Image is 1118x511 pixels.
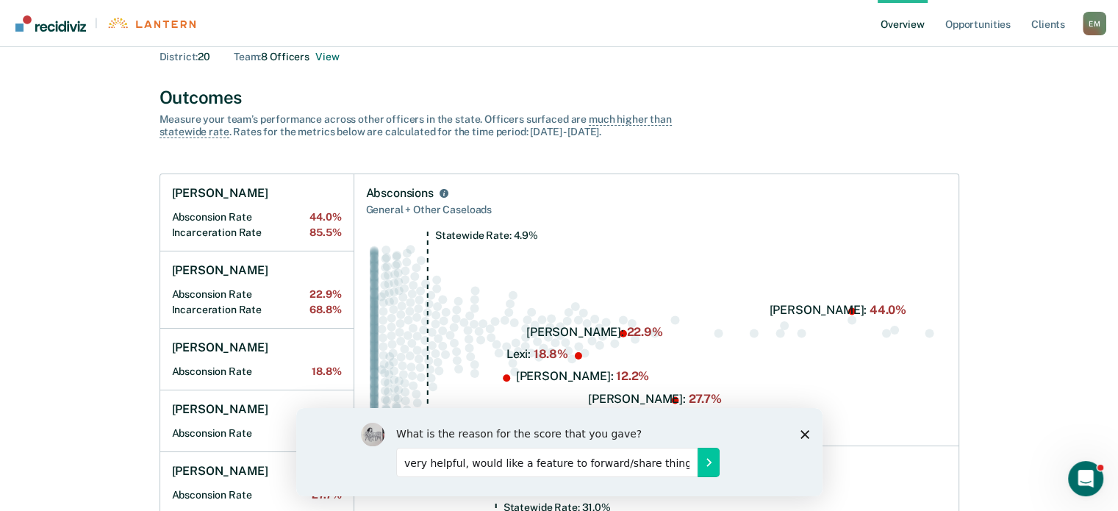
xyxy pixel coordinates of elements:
h2: Absconsion Rate [172,288,342,301]
span: 18.8% [312,365,341,378]
h1: [PERSON_NAME] [172,340,268,355]
tspan: Statewide Rate: 4.9% [434,229,537,241]
h1: [PERSON_NAME] [172,464,268,479]
span: 85.5% [309,226,341,239]
a: [PERSON_NAME]Absconsion Rate22.9%Incarceration Rate68.8% [160,251,354,329]
span: 44.0% [309,211,341,224]
h1: [PERSON_NAME] [172,263,268,278]
button: Profile dropdown button [1083,12,1106,35]
div: 8 Officers [234,51,339,63]
h1: [PERSON_NAME] [172,186,268,201]
a: [PERSON_NAME]Absconsion Rate18.8% [160,329,354,390]
h2: Incarceration Rate [172,226,342,239]
span: | [86,17,107,29]
img: Lantern [107,18,196,29]
span: 22.9% [309,288,341,301]
div: Outcomes [160,87,959,108]
div: Swarm plot of all absconsion rates in the state for NOT_SEX_OFFENSE caseloads, highlighting value... [366,231,947,435]
img: Recidiviz [15,15,86,32]
span: District : [160,51,198,62]
a: [PERSON_NAME]Absconsion Rate44.0%Incarceration Rate85.5% [160,174,354,251]
iframe: Intercom live chat [1068,461,1103,496]
div: General + Other Caseloads [366,201,947,219]
span: much higher than statewide rate [160,113,672,138]
h2: Absconsion Rate [172,489,342,501]
h2: Absconsion Rate [172,211,342,224]
h2: Absconsion Rate [172,365,342,378]
div: E M [1083,12,1106,35]
h2: Absconsion Rate [172,427,342,440]
div: Absconsions [366,186,434,201]
button: Absconsions [437,186,451,201]
h1: [PERSON_NAME] [172,402,268,417]
span: Team : [234,51,261,62]
button: 8 officers on Erin K. Monroe's Team [315,51,339,63]
span: 68.8% [309,304,341,316]
a: [PERSON_NAME]Absconsion Rate12.2% [160,390,354,452]
h2: Incarceration Rate [172,304,342,316]
div: Measure your team’s performance across other officer s in the state. Officer s surfaced are . Rat... [160,113,674,138]
iframe: Survey by Kim from Recidiviz [296,408,823,496]
div: 20 [160,51,211,63]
